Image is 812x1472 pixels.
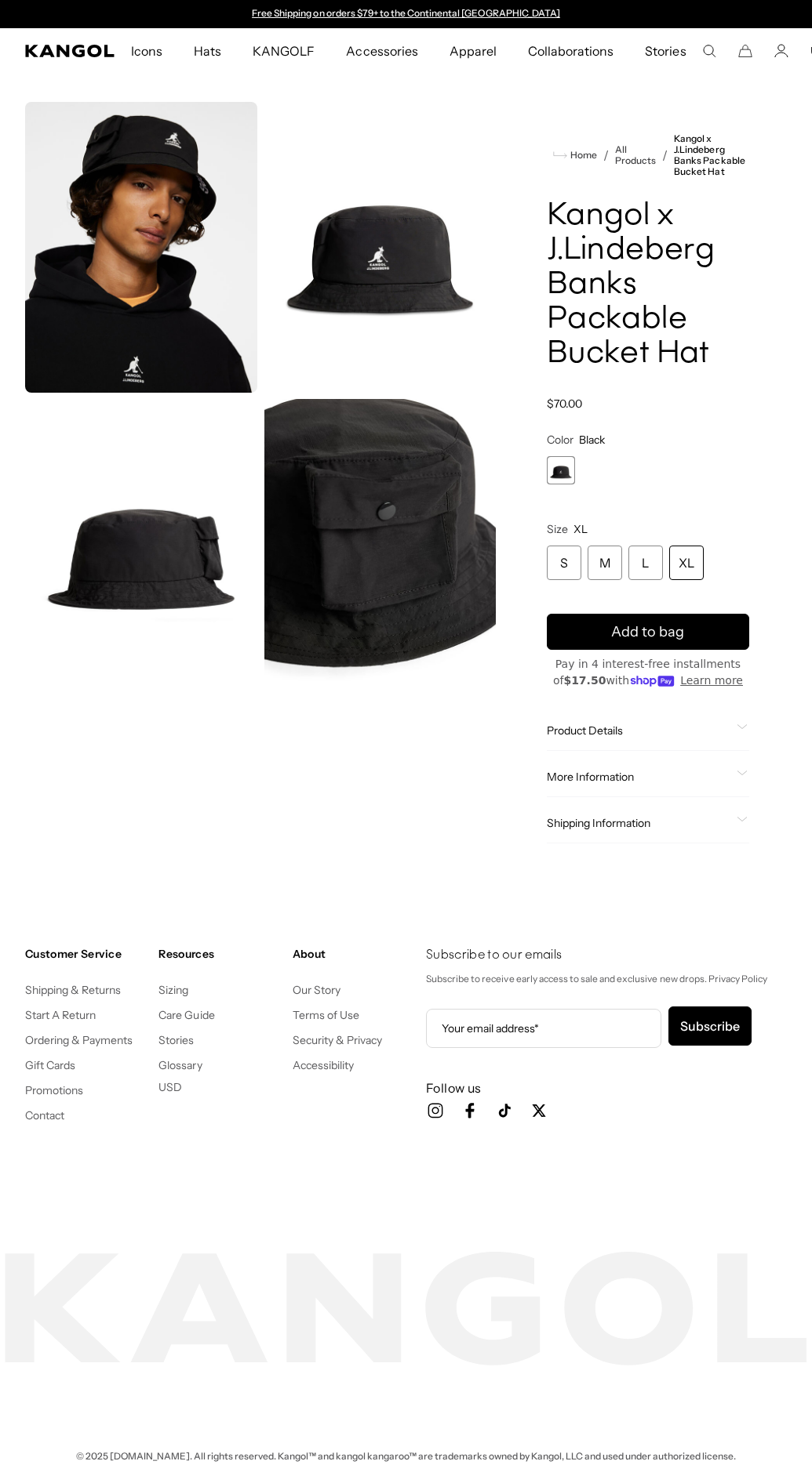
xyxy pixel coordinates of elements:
a: Ordering & Payments [25,1033,133,1047]
span: $70.00 [547,397,582,411]
a: Stories [158,1033,194,1047]
div: 1 of 2 [245,8,568,20]
h4: Resources [158,947,279,961]
a: Accessibility [293,1058,354,1072]
h4: About [293,947,413,961]
nav: breadcrumbs [547,133,749,177]
a: Stories [629,28,701,74]
button: USD [158,1080,182,1094]
a: Our Story [293,983,340,997]
a: Home [553,148,597,162]
li: / [656,146,668,165]
div: 1 of 1 [547,456,575,484]
p: Subscribe to receive early access to sale and exclusive new drops. Privacy Policy [426,970,787,988]
a: Promotions [25,1083,83,1097]
a: Shipping & Returns [25,983,122,997]
a: Contact [25,1108,64,1122]
slideshow-component: Announcement bar [245,8,568,20]
a: Icons [115,28,178,74]
button: Add to bag [547,614,749,650]
span: Product Details [547,723,730,738]
span: XL [573,522,588,536]
a: Care Guide [158,1008,214,1022]
a: Sizing [158,983,188,997]
img: color-black [264,102,496,393]
span: Add to bag [611,622,684,643]
img: color-black [25,102,257,393]
span: Collaborations [528,28,614,74]
a: Account [774,44,788,58]
a: All Products [615,144,656,166]
span: Hats [194,28,221,74]
div: Announcement [245,8,568,20]
img: color-black [25,399,257,690]
summary: Search here [702,44,716,58]
span: Accessories [346,28,417,74]
div: M [588,546,622,580]
li: / [597,146,609,165]
span: KANGOLF [253,28,315,74]
button: Subscribe [668,1006,752,1046]
span: Black [579,433,605,447]
span: Color [547,433,573,447]
span: More Information [547,770,730,784]
a: Gift Cards [25,1058,75,1072]
span: Shipping Information [547,816,730,830]
a: Terms of Use [293,1008,359,1022]
product-gallery: Gallery Viewer [25,102,497,689]
a: Kangol [25,45,115,57]
span: Stories [645,28,686,74]
a: Kangol x J.Lindeberg Banks Packable Bucket Hat [674,133,749,177]
h4: Customer Service [25,947,146,961]
a: Hats [178,28,237,74]
span: Size [547,522,568,536]
button: Cart [738,44,752,58]
h4: Subscribe to our emails [426,947,787,964]
span: Icons [131,28,162,74]
a: Start A Return [25,1008,96,1022]
div: S [547,546,581,580]
a: Accessories [330,28,433,74]
a: Apparel [434,28,512,74]
img: color-black [264,399,496,690]
span: Apparel [450,28,497,74]
a: Security & Privacy [293,1033,383,1047]
span: Home [567,150,597,161]
h3: Follow us [426,1079,787,1097]
label: Black [547,456,575,484]
a: KANGOLF [237,28,330,74]
a: Free Shipping on orders $79+ to the Continental [GEOGRAPHIC_DATA] [252,7,560,19]
div: L [628,546,663,580]
a: Collaborations [512,28,629,74]
h1: Kangol x J.Lindeberg Banks Packable Bucket Hat [547,199,749,372]
div: XL [669,546,704,580]
a: Glossary [158,1058,202,1072]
